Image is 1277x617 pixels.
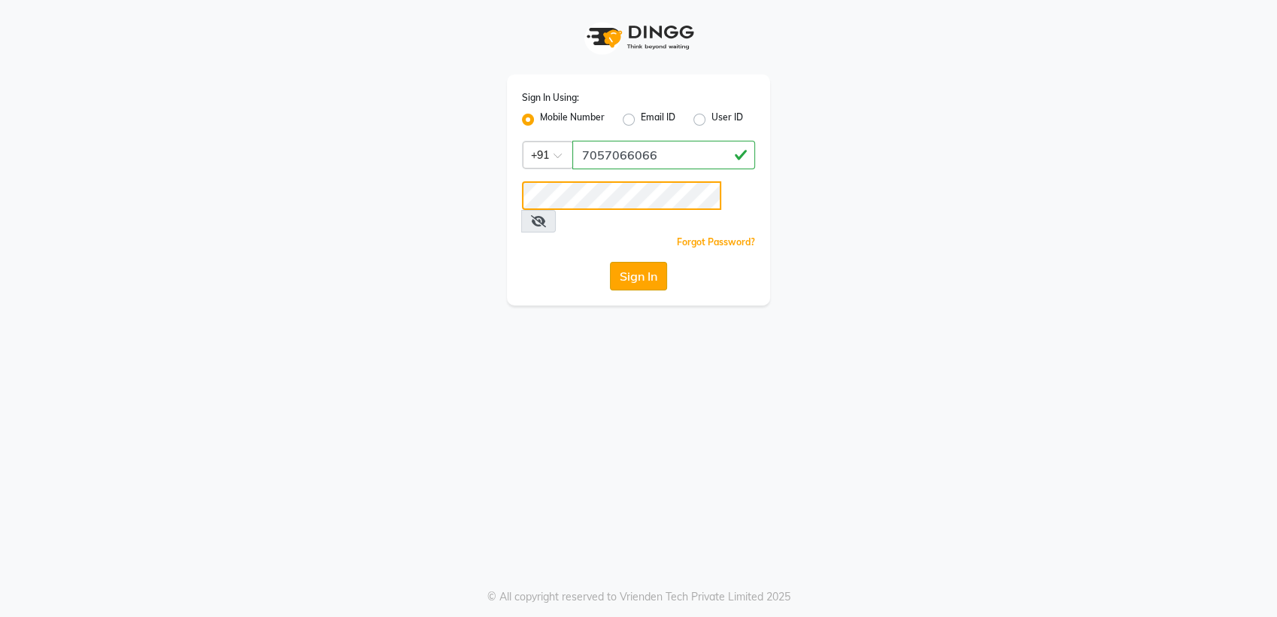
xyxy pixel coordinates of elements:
input: Username [572,141,755,169]
label: Sign In Using: [522,91,579,105]
label: Email ID [641,111,675,129]
img: logo1.svg [578,15,699,59]
label: Mobile Number [540,111,605,129]
label: User ID [711,111,743,129]
input: Username [522,181,721,210]
button: Sign In [610,262,667,290]
a: Forgot Password? [677,236,755,248]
